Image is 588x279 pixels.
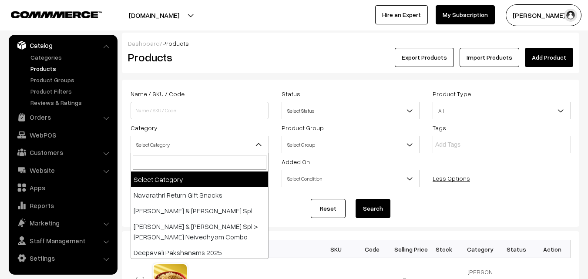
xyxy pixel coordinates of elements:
a: Dashboard [128,40,160,47]
a: Reset [311,199,346,218]
th: Action [534,240,571,258]
th: Selling Price [390,240,426,258]
button: Search [356,199,390,218]
span: Select Category [131,137,268,152]
a: Products [28,64,114,73]
li: Select Category [131,171,268,187]
a: Categories [28,53,114,62]
a: Product Groups [28,75,114,84]
th: SKU [318,240,354,258]
label: Product Type [433,89,471,98]
a: COMMMERCE [11,9,87,19]
th: Code [354,240,390,258]
div: / [128,39,573,48]
a: Marketing [11,215,114,231]
label: Product Group [282,123,324,132]
li: [PERSON_NAME] & [PERSON_NAME] Spl > [PERSON_NAME] Neivedhyam Combo [131,218,268,245]
span: All [433,102,571,119]
li: Navarathri Return Gift Snacks [131,187,268,203]
span: Select Group [282,137,419,152]
h2: Products [128,50,268,64]
a: My Subscription [436,5,495,24]
a: Website [11,162,114,178]
th: Stock [426,240,462,258]
button: [PERSON_NAME] s… [506,4,581,26]
label: Name / SKU / Code [131,89,185,98]
a: Apps [11,180,114,195]
a: Import Products [460,48,519,67]
a: Orders [11,109,114,125]
a: WebPOS [11,127,114,143]
a: Add Product [525,48,573,67]
button: Export Products [395,48,454,67]
label: Added On [282,157,310,166]
span: Select Category [131,136,269,153]
li: [PERSON_NAME] & [PERSON_NAME] Spl [131,203,268,218]
span: Select Condition [282,170,420,187]
img: user [564,9,577,22]
label: Tags [433,123,446,132]
a: Product Filters [28,87,114,96]
input: Add Tags [435,140,511,149]
span: Select Group [282,136,420,153]
th: Category [462,240,498,258]
li: Deepavali Pakshanams 2025 [131,245,268,260]
input: Name / SKU / Code [131,102,269,119]
a: Customers [11,145,114,160]
a: Settings [11,250,114,266]
a: Less Options [433,175,470,182]
th: Status [498,240,534,258]
a: Catalog [11,37,114,53]
a: Reviews & Ratings [28,98,114,107]
span: Select Status [282,102,420,119]
label: Category [131,123,158,132]
label: Status [282,89,300,98]
a: Hire an Expert [375,5,428,24]
a: Staff Management [11,233,114,249]
button: [DOMAIN_NAME] [98,4,210,26]
span: Select Status [282,103,419,118]
a: Reports [11,198,114,213]
span: Select Condition [282,171,419,186]
span: All [433,103,570,118]
img: COMMMERCE [11,11,102,18]
span: Products [162,40,189,47]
